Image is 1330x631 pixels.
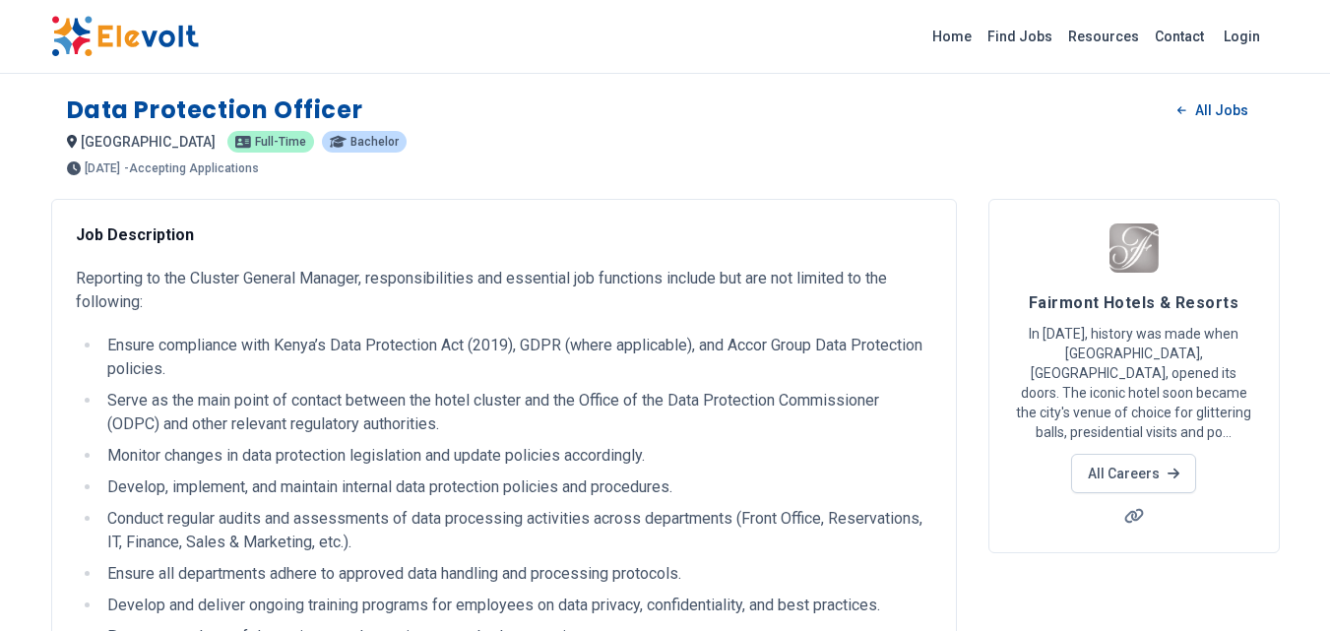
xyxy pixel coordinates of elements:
[101,334,932,381] li: Ensure compliance with Kenya’s Data Protection Act (2019), GDPR (where applicable), and Accor Gro...
[1029,293,1238,312] span: Fairmont Hotels & Resorts
[101,475,932,499] li: Develop, implement, and maintain internal data protection policies and procedures.
[81,134,216,150] span: [GEOGRAPHIC_DATA]
[980,21,1060,52] a: Find Jobs
[101,594,932,617] li: Develop and deliver ongoing training programs for employees on data privacy, confidentiality, and...
[1147,21,1212,52] a: Contact
[1013,324,1255,442] p: In [DATE], history was made when [GEOGRAPHIC_DATA], [GEOGRAPHIC_DATA], opened its doors. The icon...
[51,16,199,57] img: Elevolt
[85,162,120,174] span: [DATE]
[924,21,980,52] a: Home
[76,267,932,314] p: Reporting to the Cluster General Manager, responsibilities and essential job functions include bu...
[101,562,932,586] li: Ensure all departments adhere to approved data handling and processing protocols.
[101,444,932,468] li: Monitor changes in data protection legislation and update policies accordingly.
[1060,21,1147,52] a: Resources
[350,136,399,148] span: Bachelor
[124,162,259,174] p: - Accepting Applications
[1162,95,1263,125] a: All Jobs
[1071,454,1196,493] a: All Careers
[67,95,363,126] h1: Data Protection Officer
[76,225,194,244] strong: Job Description
[1109,223,1159,273] img: Fairmont Hotels & Resorts
[1212,17,1272,56] a: Login
[255,136,306,148] span: Full-time
[101,507,932,554] li: Conduct regular audits and assessments of data processing activities across departments (Front Of...
[101,389,932,436] li: Serve as the main point of contact between the hotel cluster and the Office of the Data Protectio...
